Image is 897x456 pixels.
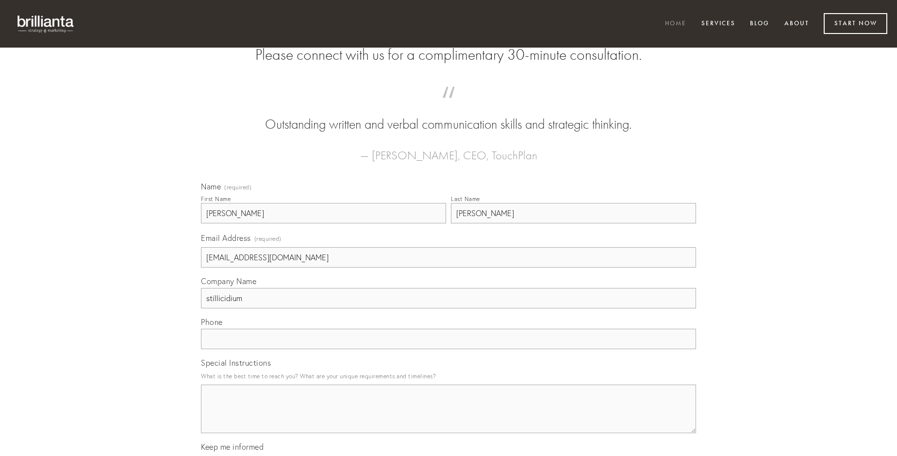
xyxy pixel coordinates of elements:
[824,13,887,34] a: Start Now
[216,96,681,134] blockquote: Outstanding written and verbal communication skills and strategic thinking.
[744,16,776,32] a: Blog
[216,134,681,165] figcaption: — [PERSON_NAME], CEO, TouchPlan
[10,10,83,38] img: brillianta - research, strategy, marketing
[201,370,696,383] p: What is the best time to reach you? What are your unique requirements and timelines?
[224,185,251,190] span: (required)
[201,442,264,452] span: Keep me informed
[201,358,271,368] span: Special Instructions
[254,232,282,245] span: (required)
[659,16,693,32] a: Home
[778,16,815,32] a: About
[201,182,221,191] span: Name
[201,276,256,286] span: Company Name
[695,16,742,32] a: Services
[216,96,681,115] span: “
[201,195,231,203] div: First Name
[201,317,223,327] span: Phone
[201,233,251,243] span: Email Address
[201,46,696,64] h2: Please connect with us for a complimentary 30-minute consultation.
[451,195,480,203] div: Last Name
